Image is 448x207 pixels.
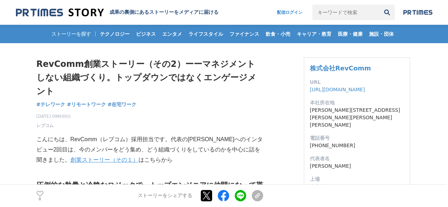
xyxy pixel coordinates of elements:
[133,31,159,37] span: ビジネス
[310,107,404,129] dd: [PERSON_NAME][STREET_ADDRESS][PERSON_NAME][PERSON_NAME][PERSON_NAME]
[310,142,404,149] dd: [PHONE_NUMBER]
[335,31,365,37] span: 医療・健康
[186,25,226,43] a: ライフスタイル
[186,31,226,37] span: ライフスタイル
[310,99,404,107] dt: 本社所在地
[294,31,334,37] span: キャリア・教育
[310,176,404,183] dt: 上場
[263,25,293,43] a: 飲食・小売
[379,5,395,20] button: 検索
[294,25,334,43] a: キャリア・教育
[310,155,404,162] dt: 代表者名
[310,134,404,142] dt: 電話番号
[36,101,66,108] a: #テレワーク
[366,31,397,37] span: 施設・団体
[403,10,432,15] img: prtimes
[36,113,72,120] span: [DATE] 09時00分
[16,8,104,17] img: 成果の裏側にあるストーリーをメディアに届ける
[36,197,44,201] p: 0
[36,181,263,200] strong: 圧倒的な熱量と冷静なロジックで、トップエンジニアに仲間になって貰う
[366,25,397,43] a: 施設・団体
[263,31,293,37] span: 飲食・小売
[16,8,219,17] a: 成果の裏側にあるストーリーをメディアに届ける 成果の裏側にあるストーリーをメディアに届ける
[270,5,310,20] a: 配信ログイン
[36,134,263,165] p: こんにちは、RevComm（レブコム）採用担当です。代表の[PERSON_NAME]へのインタビュー2回目は、今のメンバーをどう集め、どう組織づくりをしているのかを中心に話を聞きました。 はこちらから
[70,157,138,163] a: 創業ストーリー（その１）
[310,183,404,190] dd: 未上場
[310,79,404,86] dt: URL
[109,9,219,16] h2: 成果の裏側にあるストーリーをメディアに届ける
[310,64,371,72] a: 株式会社RevComm
[97,31,132,37] span: テクノロジー
[335,25,365,43] a: 医療・健康
[36,57,263,98] h1: RevComm創業ストーリー（その2）ーーマネジメントしない組織づくり。トップダウンではなくエンゲージメント
[312,5,379,20] input: キーワードで検索
[310,87,365,92] a: [URL][DOMAIN_NAME]
[227,31,262,37] span: ファイナンス
[159,25,185,43] a: エンタメ
[133,25,159,43] a: ビジネス
[67,101,106,108] a: #リモートワーク
[36,122,53,129] a: レブコム
[310,162,404,170] dd: [PERSON_NAME]
[97,25,132,43] a: テクノロジー
[227,25,262,43] a: ファイナンス
[159,31,185,37] span: エンタメ
[108,101,137,108] a: #在宅ワーク
[138,193,192,199] p: ストーリーをシェアする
